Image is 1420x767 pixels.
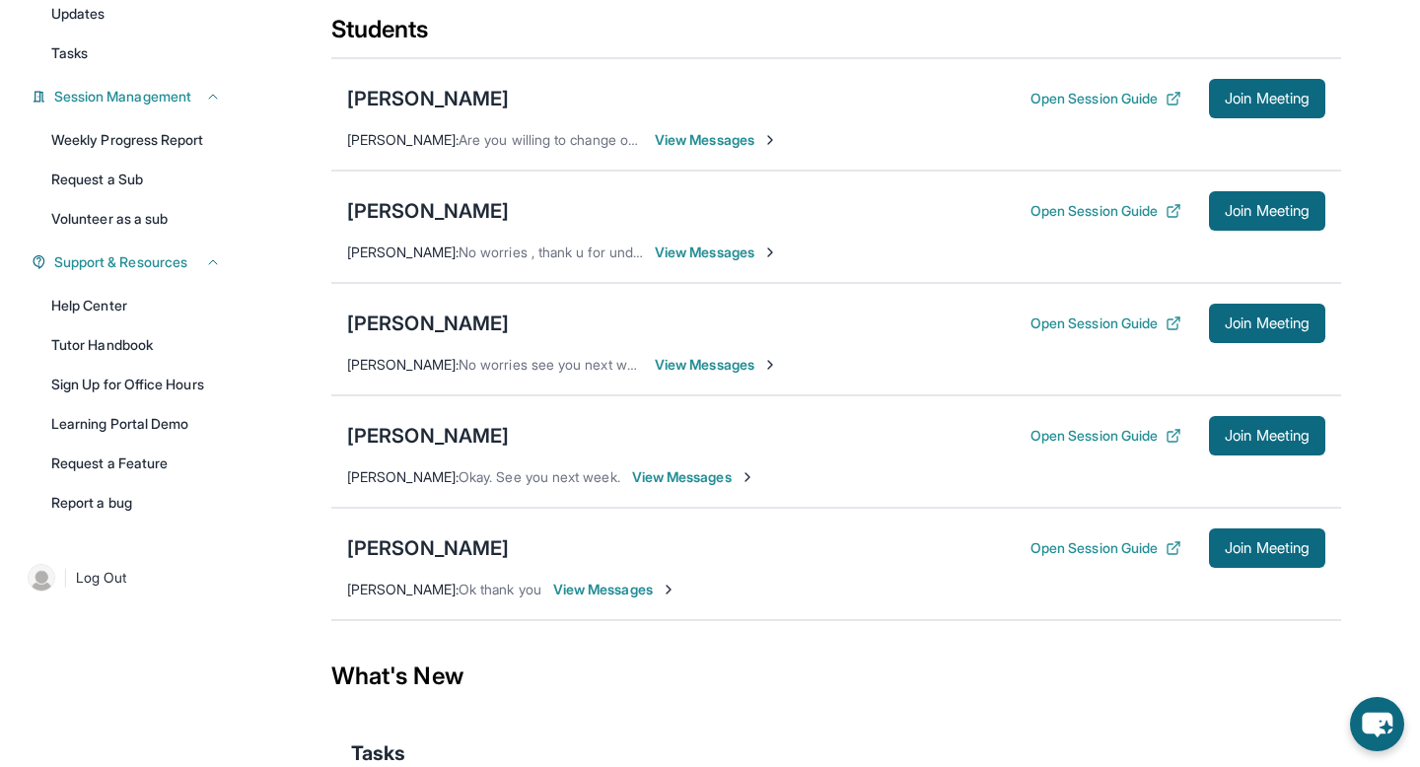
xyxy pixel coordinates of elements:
[762,132,778,148] img: Chevron-Right
[347,422,509,450] div: [PERSON_NAME]
[39,406,233,442] a: Learning Portal Demo
[1030,538,1181,558] button: Open Session Guide
[347,244,459,260] span: [PERSON_NAME] :
[347,197,509,225] div: [PERSON_NAME]
[740,469,755,485] img: Chevron-Right
[63,566,68,590] span: |
[20,556,233,599] a: |Log Out
[54,252,187,272] span: Support & Resources
[331,633,1341,720] div: What's New
[39,327,233,363] a: Tutor Handbook
[347,534,509,562] div: [PERSON_NAME]
[459,468,620,485] span: Okay. See you next week.
[1225,542,1310,554] span: Join Meeting
[655,355,778,375] span: View Messages
[351,739,405,767] span: Tasks
[28,564,55,592] img: user-img
[1350,697,1404,751] button: chat-button
[39,288,233,323] a: Help Center
[1209,79,1325,118] button: Join Meeting
[762,357,778,373] img: Chevron-Right
[39,201,233,237] a: Volunteer as a sub
[347,85,509,112] div: [PERSON_NAME]
[1209,416,1325,455] button: Join Meeting
[39,367,233,402] a: Sign Up for Office Hours
[76,568,127,588] span: Log Out
[347,356,459,373] span: [PERSON_NAME] :
[347,581,459,597] span: [PERSON_NAME] :
[1225,205,1310,217] span: Join Meeting
[39,35,233,71] a: Tasks
[1225,317,1310,329] span: Join Meeting
[39,122,233,158] a: Weekly Progress Report
[347,310,509,337] div: [PERSON_NAME]
[655,243,778,262] span: View Messages
[331,14,1341,57] div: Students
[51,4,106,24] span: Updates
[762,244,778,260] img: Chevron-Right
[459,356,650,373] span: No worries see you next week
[1225,430,1310,442] span: Join Meeting
[459,581,541,597] span: Ok thank you
[1030,201,1181,221] button: Open Session Guide
[54,87,191,106] span: Session Management
[1209,304,1325,343] button: Join Meeting
[1030,314,1181,333] button: Open Session Guide
[46,252,221,272] button: Support & Resources
[1030,426,1181,446] button: Open Session Guide
[1030,89,1181,108] button: Open Session Guide
[459,131,722,148] span: Are you willing to change our days/hours?
[1209,528,1325,568] button: Join Meeting
[655,130,778,150] span: View Messages
[632,467,755,487] span: View Messages
[459,244,699,260] span: No worries , thank u for understanding
[39,485,233,521] a: Report a bug
[1225,93,1310,105] span: Join Meeting
[553,580,676,599] span: View Messages
[46,87,221,106] button: Session Management
[39,162,233,197] a: Request a Sub
[51,43,88,63] span: Tasks
[347,468,459,485] span: [PERSON_NAME] :
[347,131,459,148] span: [PERSON_NAME] :
[661,582,676,597] img: Chevron-Right
[1209,191,1325,231] button: Join Meeting
[39,446,233,481] a: Request a Feature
